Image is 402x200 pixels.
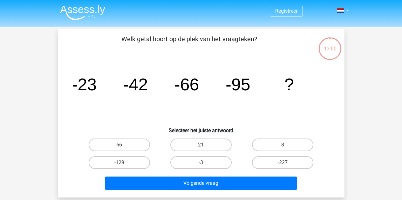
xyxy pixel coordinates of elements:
tspan: -95 [226,75,250,94]
label: 66 [89,139,150,151]
tspan: -42 [123,75,148,94]
img: Assessly [60,5,105,20]
button: Volgende vraag [105,177,297,190]
label: 21 [170,139,232,151]
a: Registreer [275,8,297,14]
label: 8 [252,139,313,151]
p: Welk getal hoort op de plek van het vraagteken? [68,34,310,53]
label: -129 [89,156,150,169]
tspan: ? [284,75,294,94]
div: 13:00 [318,37,342,53]
h6: Selecteer het juiste antwoord [68,122,334,133]
tspan: -23 [72,75,97,94]
tspan: -66 [174,75,199,94]
label: -3 [170,156,232,169]
label: -227 [252,156,313,169]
